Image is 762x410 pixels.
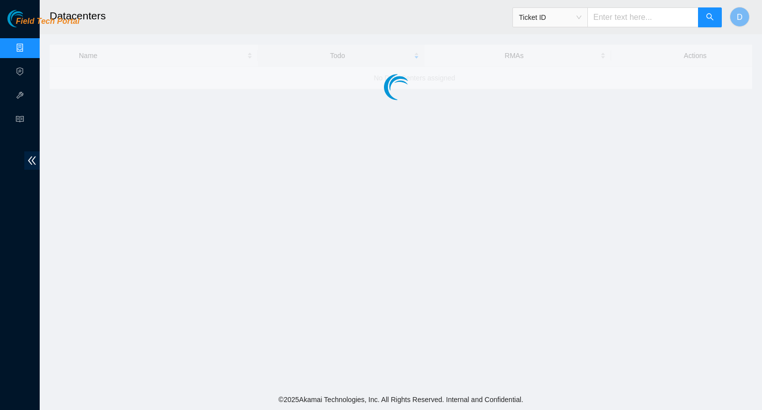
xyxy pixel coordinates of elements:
input: Enter text here... [587,7,698,27]
span: search [706,13,714,22]
span: read [16,111,24,131]
span: Ticket ID [519,10,581,25]
span: Field Tech Portal [16,17,79,26]
a: Akamai TechnologiesField Tech Portal [7,18,79,31]
button: search [698,7,722,27]
span: double-left [24,151,40,170]
button: D [730,7,750,27]
img: Akamai Technologies [7,10,50,27]
footer: © 2025 Akamai Technologies, Inc. All Rights Reserved. Internal and Confidential. [40,389,762,410]
span: D [737,11,743,23]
